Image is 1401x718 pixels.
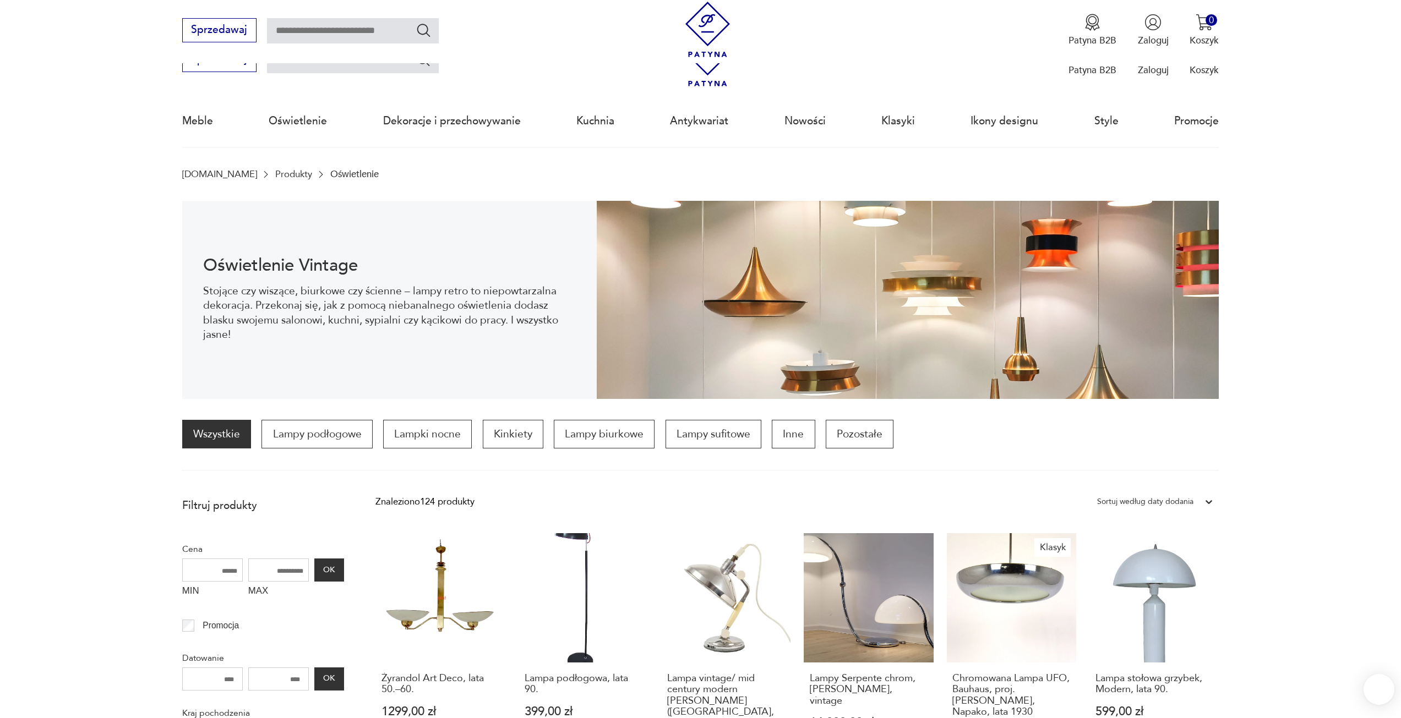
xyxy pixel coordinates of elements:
[182,498,344,513] p: Filtruj produkty
[1190,14,1219,47] button: 0Koszyk
[670,96,728,146] a: Antykwariat
[182,542,344,556] p: Cena
[383,96,521,146] a: Dekoracje i przechowywanie
[1174,96,1219,146] a: Promocje
[525,673,642,695] h3: Lampa podłogowa, lata 90.
[248,582,309,602] label: MAX
[1190,64,1219,76] p: Koszyk
[1095,706,1213,717] p: 599,00 zł
[1069,64,1116,76] p: Patyna B2B
[381,706,499,717] p: 1299,00 zł
[666,420,761,448] a: Lampy sufitowe
[1144,14,1162,31] img: Ikonka użytkownika
[597,201,1219,399] img: Oświetlenie
[1138,34,1169,47] p: Zaloguj
[1190,34,1219,47] p: Koszyk
[203,257,576,273] h1: Oświetlenie Vintage
[881,96,915,146] a: Klasyki
[314,558,344,582] button: OK
[381,673,499,695] h3: Żyrandol Art Deco, lata 50.–60.
[261,420,372,448] a: Lampy podłogowe
[1206,14,1217,26] div: 0
[182,582,243,602] label: MIN
[275,169,312,179] a: Produkty
[576,96,614,146] a: Kuchnia
[1069,14,1116,47] button: Patyna B2B
[1138,64,1169,76] p: Zaloguj
[1138,14,1169,47] button: Zaloguj
[1196,14,1213,31] img: Ikona koszyka
[952,673,1070,718] h3: Chromowana Lampa UFO, Bauhaus, proj. [PERSON_NAME], Napako, lata 1930
[483,420,543,448] a: Kinkiety
[1364,674,1394,705] iframe: Smartsupp widget button
[269,96,327,146] a: Oświetlenie
[1097,495,1193,509] div: Sortuj według daty dodania
[525,706,642,717] p: 399,00 zł
[182,56,257,65] a: Sprzedawaj
[1095,673,1213,695] h3: Lampa stołowa grzybek, Modern, lata 90.
[375,495,475,509] div: Znaleziono 124 produkty
[1069,14,1116,47] a: Ikona medaluPatyna B2B
[203,284,576,342] p: Stojące czy wiszące, biurkowe czy ścienne – lampy retro to niepowtarzalna dekoracja. Przekonaj si...
[383,420,472,448] a: Lampki nocne
[314,667,344,690] button: OK
[330,169,379,179] p: Oświetlenie
[416,52,432,68] button: Szukaj
[1069,34,1116,47] p: Patyna B2B
[203,618,239,633] p: Promocja
[182,169,257,179] a: [DOMAIN_NAME]
[1094,96,1119,146] a: Style
[1084,14,1101,31] img: Ikona medalu
[772,420,815,448] a: Inne
[826,420,893,448] a: Pozostałe
[810,673,928,706] h3: Lampy Serpente chrom, [PERSON_NAME], vintage
[784,96,826,146] a: Nowości
[971,96,1038,146] a: Ikony designu
[416,22,432,38] button: Szukaj
[182,26,257,35] a: Sprzedawaj
[182,651,344,665] p: Datowanie
[182,18,257,42] button: Sprzedawaj
[554,420,655,448] a: Lampy biurkowe
[680,2,735,57] img: Patyna - sklep z meblami i dekoracjami vintage
[182,96,213,146] a: Meble
[182,420,251,448] a: Wszystkie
